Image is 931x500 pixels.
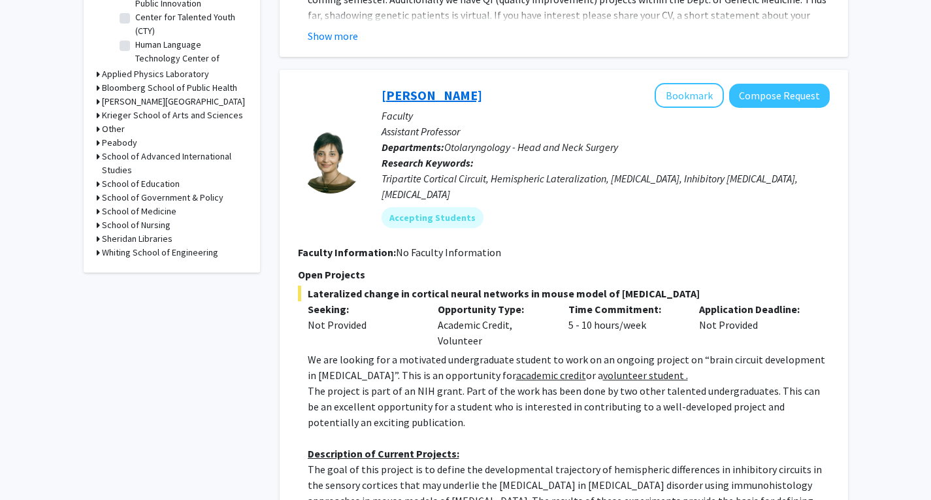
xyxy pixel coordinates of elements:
[102,136,137,150] h3: Peabody
[298,267,830,282] p: Open Projects
[102,122,125,136] h3: Other
[102,191,223,205] h3: School of Government & Policy
[428,301,559,348] div: Academic Credit, Volunteer
[382,156,474,169] b: Research Keywords:
[298,286,830,301] span: Lateralized change in cortical neural networks in mouse model of [MEDICAL_DATA]
[102,177,180,191] h3: School of Education
[308,28,358,44] button: Show more
[102,232,172,246] h3: Sheridan Libraries
[308,447,459,460] u: Description of Current Projects:
[689,301,820,348] div: Not Provided
[102,95,245,108] h3: [PERSON_NAME][GEOGRAPHIC_DATA]
[308,301,419,317] p: Seeking:
[102,67,209,81] h3: Applied Physics Laboratory
[135,10,244,38] label: Center for Talented Youth (CTY)
[308,352,830,383] p: We are looking for a motivated undergraduate student to work on an ongoing project on “brain circ...
[298,246,396,259] b: Faculty Information:
[568,301,679,317] p: Time Commitment:
[396,246,501,259] span: No Faculty Information
[699,301,810,317] p: Application Deadline:
[444,141,618,154] span: Otolaryngology - Head and Neck Surgery
[603,369,688,382] u: volunteer student .
[102,205,176,218] h3: School of Medicine
[102,150,247,177] h3: School of Advanced International Studies
[102,218,171,232] h3: School of Nursing
[655,83,724,108] button: Add Tara Deemyad to Bookmarks
[516,369,586,382] u: academic credit
[382,124,830,139] p: Assistant Professor
[102,246,218,259] h3: Whiting School of Engineering
[382,171,830,202] div: Tripartite Cortical Circuit, Hemispheric Lateralization, [MEDICAL_DATA], Inhibitory [MEDICAL_DATA...
[438,301,549,317] p: Opportunity Type:
[308,317,419,333] div: Not Provided
[729,84,830,108] button: Compose Request to Tara Deemyad
[10,441,56,490] iframe: Chat
[102,108,243,122] h3: Krieger School of Arts and Sciences
[559,301,689,348] div: 5 - 10 hours/week
[382,87,482,103] a: [PERSON_NAME]
[308,383,830,430] p: The project is part of an NIH grant. Part of the work has been done by two other talented undergr...
[135,38,244,79] label: Human Language Technology Center of Excellence (HLTCOE)
[382,141,444,154] b: Departments:
[102,81,237,95] h3: Bloomberg School of Public Health
[382,108,830,124] p: Faculty
[382,207,483,228] mat-chip: Accepting Students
